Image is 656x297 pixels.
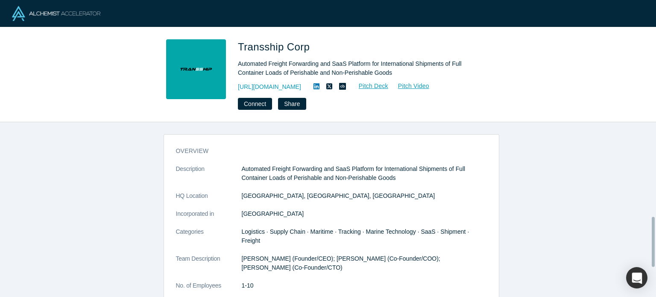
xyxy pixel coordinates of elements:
dt: HQ Location [176,191,242,209]
dt: Incorporated in [176,209,242,227]
button: Share [278,98,306,110]
a: [URL][DOMAIN_NAME] [238,82,301,91]
button: Connect [238,98,272,110]
dd: 1-10 [242,281,487,290]
a: Pitch Video [389,81,430,91]
h3: overview [176,147,475,156]
span: Transship Corp [238,41,313,53]
span: Logistics · Supply Chain · Maritime · Tracking · Marine Technology · SaaS · Shipment · Freight [242,228,469,244]
div: Automated Freight Forwarding and SaaS Platform for International Shipments of Full Container Load... [238,59,477,77]
dt: Team Description [176,254,242,281]
p: Automated Freight Forwarding and SaaS Platform for International Shipments of Full Container Load... [242,165,487,182]
a: Pitch Deck [349,81,389,91]
img: Alchemist Logo [12,6,100,21]
dt: Categories [176,227,242,254]
img: Transship Corp's Logo [166,39,226,99]
dd: [GEOGRAPHIC_DATA], [GEOGRAPHIC_DATA], [GEOGRAPHIC_DATA] [242,191,487,200]
dt: Description [176,165,242,191]
p: [PERSON_NAME] (Founder/CEO); [PERSON_NAME] (Co-Founder/COO); [PERSON_NAME] (Co-Founder/CTO) [242,254,487,272]
dd: [GEOGRAPHIC_DATA] [242,209,487,218]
